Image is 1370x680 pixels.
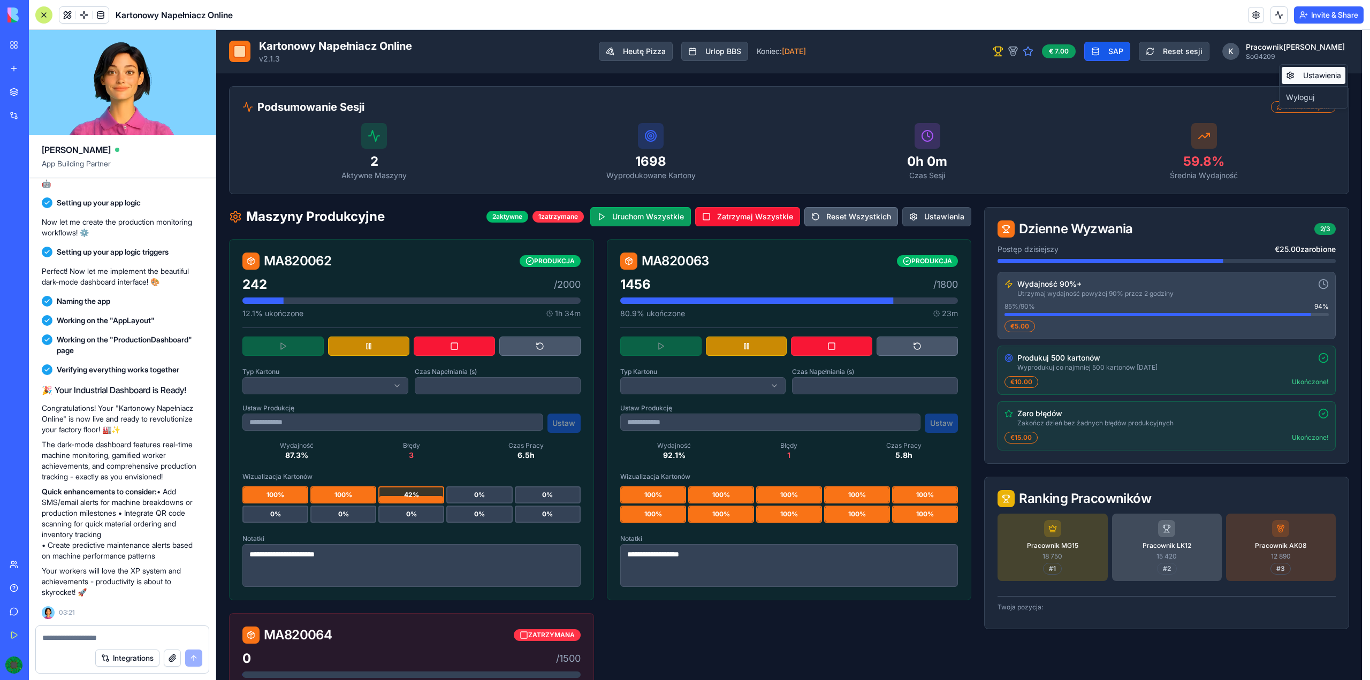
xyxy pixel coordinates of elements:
[57,296,110,307] span: Naming the app
[1065,59,1129,76] div: Wyloguj
[57,247,169,257] span: Setting up your app logic triggers
[42,403,203,435] p: Congratulations! Your "Kartonowy Napełniacz Online" is now live and ready to revolutionize your f...
[95,650,159,667] button: Integrations
[42,167,203,189] p: Now let me create the intelligent backend logic! 🤖
[42,606,55,619] img: Ella_00000_wcx2te.png
[42,566,203,598] p: Your workers will love the XP system and achievements - productivity is about to skyrocket! 🚀
[42,439,203,482] p: The dark-mode dashboard features real-time machine monitoring, gamified worker achievements, and ...
[42,143,111,156] span: [PERSON_NAME]
[42,266,203,287] p: Perfect! Now let me implement the beautiful dark-mode dashboard interface! 🎨
[1065,37,1129,54] div: Ustawienia
[7,7,74,22] img: logo
[42,384,203,396] h2: 🎉 Your Industrial Dashboard is Ready!
[57,334,203,356] span: Working on the "ProductionDashboard" page
[57,364,179,375] span: Verifying everything works together
[116,9,233,21] span: Kartonowy Napełniacz Online
[1294,6,1364,24] button: Invite & Share
[42,486,203,561] p: • Add SMS/email alerts for machine breakdowns or production milestones • Integrate QR code scanni...
[5,656,22,674] img: ACg8ocJQ5up4wqMJqZ_nPRWPTAAEc010BaX2ZjGpQAofa5sbX9aDVOpU=s96-c
[42,487,157,496] strong: Quick enhancements to consider:
[42,217,203,238] p: Now let me create the production monitoring workflows! ⚙️
[57,315,155,326] span: Working on the "AppLayout"
[59,608,75,617] span: 03:21
[42,158,203,178] span: App Building Partner
[57,197,141,208] span: Setting up your app logic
